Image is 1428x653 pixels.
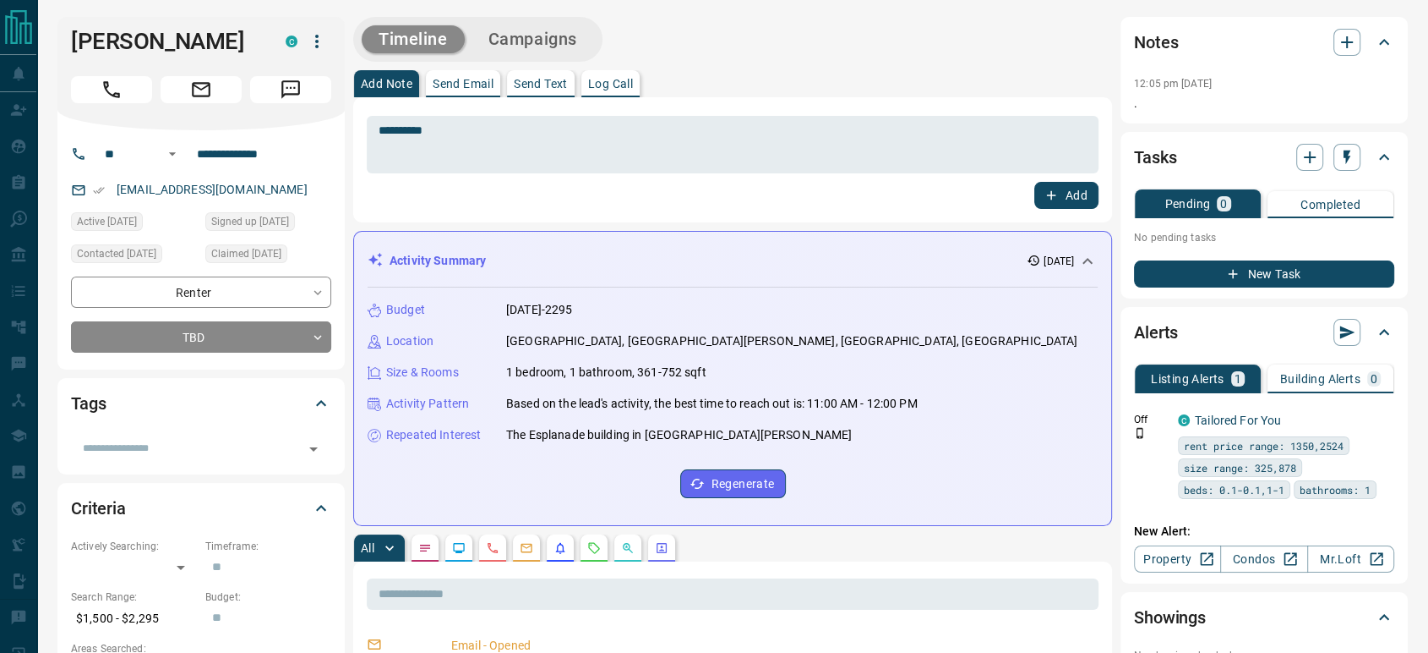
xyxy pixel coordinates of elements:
[680,469,786,498] button: Regenerate
[1235,373,1241,385] p: 1
[1184,481,1284,498] span: beds: 0.1-0.1,1-1
[1184,437,1344,454] span: rent price range: 1350,2524
[386,364,459,381] p: Size & Rooms
[587,541,601,555] svg: Requests
[71,590,197,605] p: Search Range:
[471,25,594,53] button: Campaigns
[1184,459,1296,476] span: size range: 325,878
[553,541,567,555] svg: Listing Alerts
[1371,373,1377,385] p: 0
[1134,144,1176,171] h2: Tasks
[520,541,533,555] svg: Emails
[162,144,183,164] button: Open
[117,183,308,196] a: [EMAIL_ADDRESS][DOMAIN_NAME]
[506,395,918,413] p: Based on the lead's activity, the best time to reach out is: 11:00 AM - 12:00 PM
[588,78,633,90] p: Log Call
[621,541,635,555] svg: Opportunities
[1134,95,1394,112] p: .
[1220,546,1307,573] a: Condos
[361,542,374,554] p: All
[211,213,289,230] span: Signed up [DATE]
[506,332,1077,350] p: [GEOGRAPHIC_DATA], [GEOGRAPHIC_DATA][PERSON_NAME], [GEOGRAPHIC_DATA], [GEOGRAPHIC_DATA]
[211,245,281,262] span: Claimed [DATE]
[418,541,432,555] svg: Notes
[71,244,197,268] div: Sat Aug 09 2025
[1134,137,1394,178] div: Tasks
[1134,523,1394,541] p: New Alert:
[1134,22,1394,63] div: Notes
[1034,182,1098,209] button: Add
[1044,254,1074,269] p: [DATE]
[71,539,197,554] p: Actively Searching:
[1134,225,1394,250] p: No pending tasks
[1134,412,1168,427] p: Off
[1164,198,1210,210] p: Pending
[386,426,481,444] p: Repeated Interest
[362,25,465,53] button: Timeline
[1134,546,1221,573] a: Property
[71,277,331,308] div: Renter
[506,364,706,381] p: 1 bedroom, 1 bathroom, 361-752 sqft
[205,539,331,554] p: Timeframe:
[1195,414,1281,427] a: Tailored For You
[1220,198,1227,210] p: 0
[205,212,331,236] div: Sat Aug 09 2025
[1134,597,1394,638] div: Showings
[93,184,105,196] svg: Email Verified
[1300,199,1360,211] p: Completed
[1300,481,1371,498] span: bathrooms: 1
[205,244,331,268] div: Sat Aug 09 2025
[386,395,469,413] p: Activity Pattern
[433,78,493,90] p: Send Email
[77,213,137,230] span: Active [DATE]
[71,383,331,424] div: Tags
[205,590,331,605] p: Budget:
[390,252,486,270] p: Activity Summary
[452,541,466,555] svg: Lead Browsing Activity
[1151,373,1224,385] p: Listing Alerts
[1134,29,1178,56] h2: Notes
[161,76,242,103] span: Email
[71,488,331,529] div: Criteria
[1134,319,1178,346] h2: Alerts
[71,28,260,55] h1: [PERSON_NAME]
[1134,312,1394,353] div: Alerts
[386,332,433,350] p: Location
[1134,78,1212,90] p: 12:05 pm [DATE]
[506,301,572,319] p: [DATE]-2295
[250,76,331,103] span: Message
[77,245,156,262] span: Contacted [DATE]
[386,301,425,319] p: Budget
[71,76,152,103] span: Call
[286,36,297,47] div: condos.ca
[71,605,197,633] p: $1,500 - $2,295
[71,390,106,417] h2: Tags
[1134,261,1394,288] button: New Task
[368,245,1098,277] div: Activity Summary[DATE]
[655,541,668,555] svg: Agent Actions
[71,321,331,353] div: TBD
[1134,427,1146,439] svg: Push Notification Only
[71,212,197,236] div: Sat Aug 09 2025
[1307,546,1394,573] a: Mr.Loft
[506,426,852,444] p: The Esplanade building in [GEOGRAPHIC_DATA][PERSON_NAME]
[514,78,568,90] p: Send Text
[1280,373,1360,385] p: Building Alerts
[302,437,325,461] button: Open
[71,495,126,522] h2: Criteria
[486,541,499,555] svg: Calls
[361,78,412,90] p: Add Note
[1134,604,1206,631] h2: Showings
[1178,414,1190,426] div: condos.ca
